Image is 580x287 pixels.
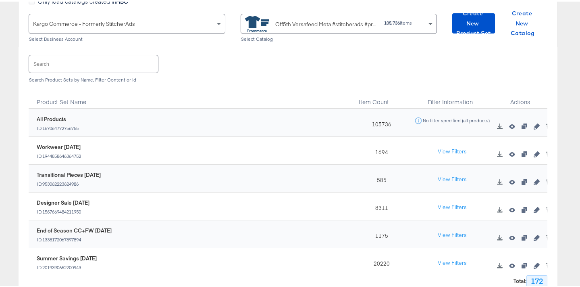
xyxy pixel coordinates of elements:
button: View Filters [432,199,472,213]
div: Actions [493,87,547,107]
div: ID: 1567669484211950 [37,207,89,213]
div: End of Season CC+FW [DATE] [37,225,112,233]
button: View Filters [432,254,472,269]
div: ID: 953062223624986 [37,180,101,185]
span: Create New Product Set [455,7,492,37]
div: Toggle SortBy [29,87,353,107]
button: Create New Catalog [501,12,544,32]
strong: 105,736 [384,18,400,24]
div: Select Business Account [29,35,225,40]
div: Transitional Pieces [DATE] [37,170,101,177]
div: Off5th Versafeed Meta #stitcherads #product-catalog #keep [275,19,378,27]
div: 1175 [353,219,407,247]
span: Create New Catalog [505,7,541,37]
div: Toggle SortBy [353,87,407,107]
div: Filter Information [407,87,493,107]
div: Search Product Sets by Name, Filter Content or Id [29,75,547,81]
div: 585 [353,163,407,191]
div: ID: 167064772756755 [37,124,79,130]
div: ID: 1944858646364752 [37,152,81,157]
button: View Filters [432,143,472,157]
input: Search product sets [29,54,158,71]
div: ID: 1338172067897894 [37,235,112,241]
span: Kargo Commerce - Formerly StitcherAds [33,19,135,26]
div: 105736 [353,107,407,135]
div: Item Count [353,87,407,107]
div: 20220 [353,247,407,274]
div: No filter specified (all products) [422,116,490,122]
strong: Total : [513,276,526,283]
div: Workwear [DATE] [37,142,81,149]
div: Select Catalog [241,35,437,40]
div: items [384,19,412,24]
button: Create New Product Set [452,12,495,32]
div: ID: 2019390652200943 [37,263,97,269]
button: View Filters [432,226,472,241]
div: Summer Savings [DATE] [37,253,97,261]
div: 8311 [353,191,407,219]
div: 172 [526,274,547,285]
button: View Filters [432,171,472,185]
div: 1694 [353,135,407,163]
div: Designer Sale [DATE] [37,197,89,205]
div: All Products [37,114,79,122]
div: Product Set Name [29,87,353,107]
